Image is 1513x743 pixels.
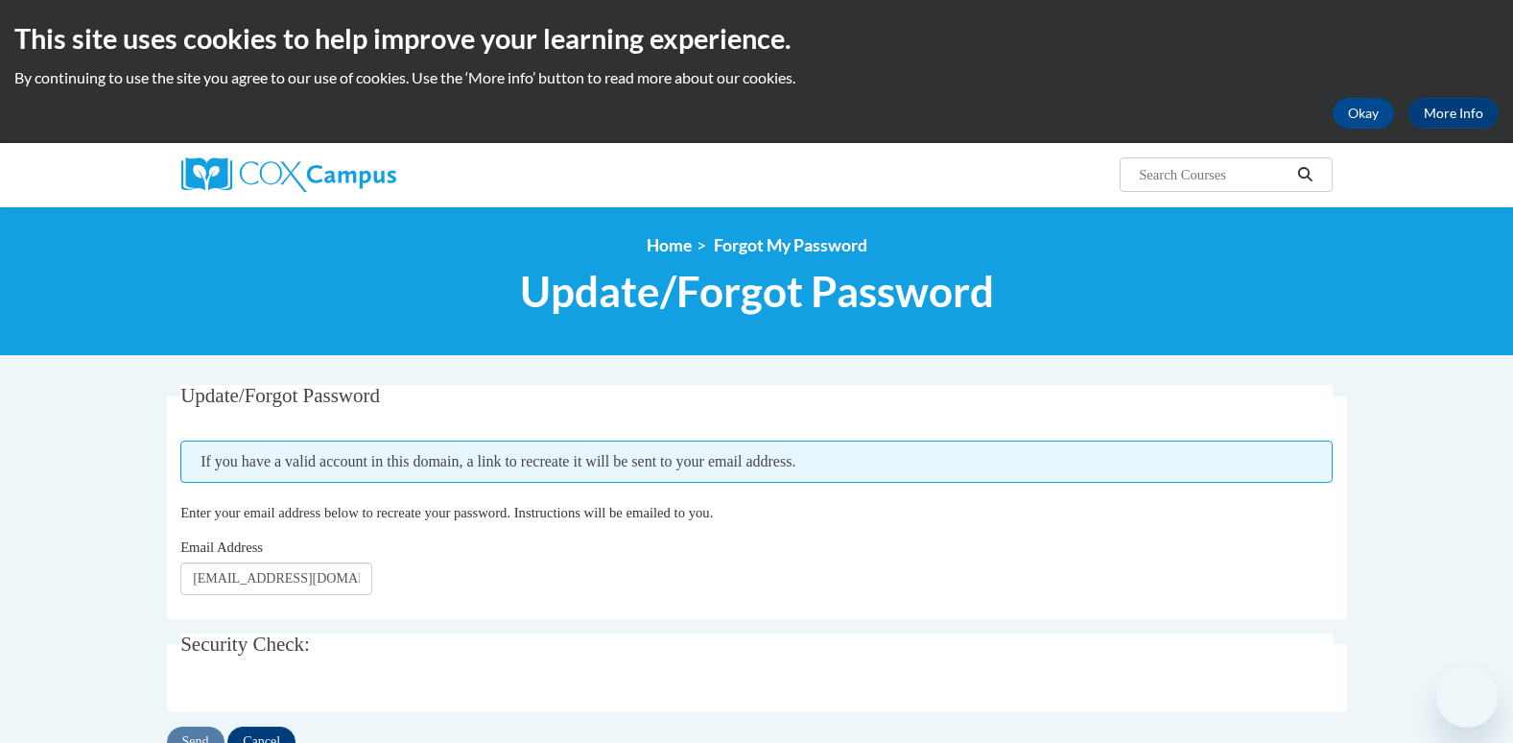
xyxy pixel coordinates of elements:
span: Enter your email address below to recreate your password. Instructions will be emailed to you. [180,505,713,520]
span: Forgot My Password [714,235,867,255]
span: Update/Forgot Password [180,384,380,407]
span: Update/Forgot Password [520,266,994,317]
span: If you have a valid account in this domain, a link to recreate it will be sent to your email addr... [180,441,1333,483]
a: Cox Campus [181,157,546,192]
span: Email Address [180,539,263,555]
input: Email [180,563,372,595]
input: Search Courses [1137,163,1290,186]
button: Okay [1333,98,1394,129]
p: By continuing to use the site you agree to our use of cookies. Use the ‘More info’ button to read... [14,67,1499,88]
button: Search [1290,163,1319,186]
iframe: Button to launch messaging window [1436,666,1498,728]
h2: This site uses cookies to help improve your learning experience. [14,19,1499,58]
a: More Info [1408,98,1499,129]
span: Security Check: [180,633,310,656]
a: Home [647,235,692,255]
img: Cox Campus [181,157,396,192]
